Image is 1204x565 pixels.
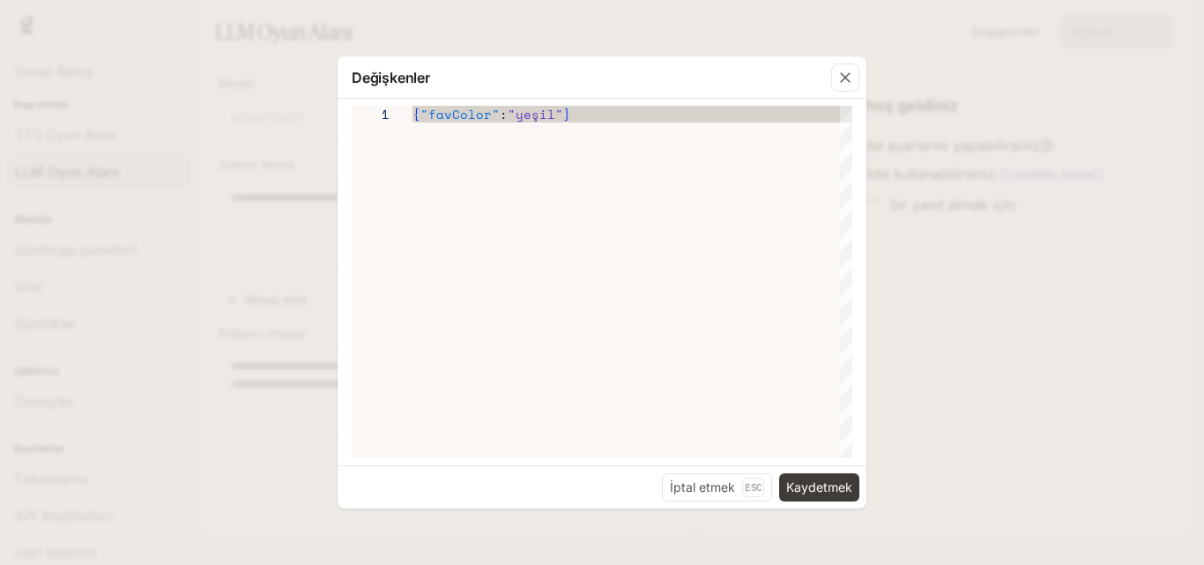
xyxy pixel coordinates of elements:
[382,105,390,123] font: 1
[745,481,762,494] font: Esc
[670,480,735,494] font: İptal etmek
[779,473,859,502] button: Kaydetmek
[352,69,430,86] font: Değişkenler
[662,473,772,502] button: İptal etmekEsc
[500,105,508,123] font: :
[508,105,563,123] font: "yeşil"
[563,105,571,123] font: }
[412,105,420,123] font: {
[786,480,852,494] font: Kaydetmek
[420,105,500,123] font: "favColor"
